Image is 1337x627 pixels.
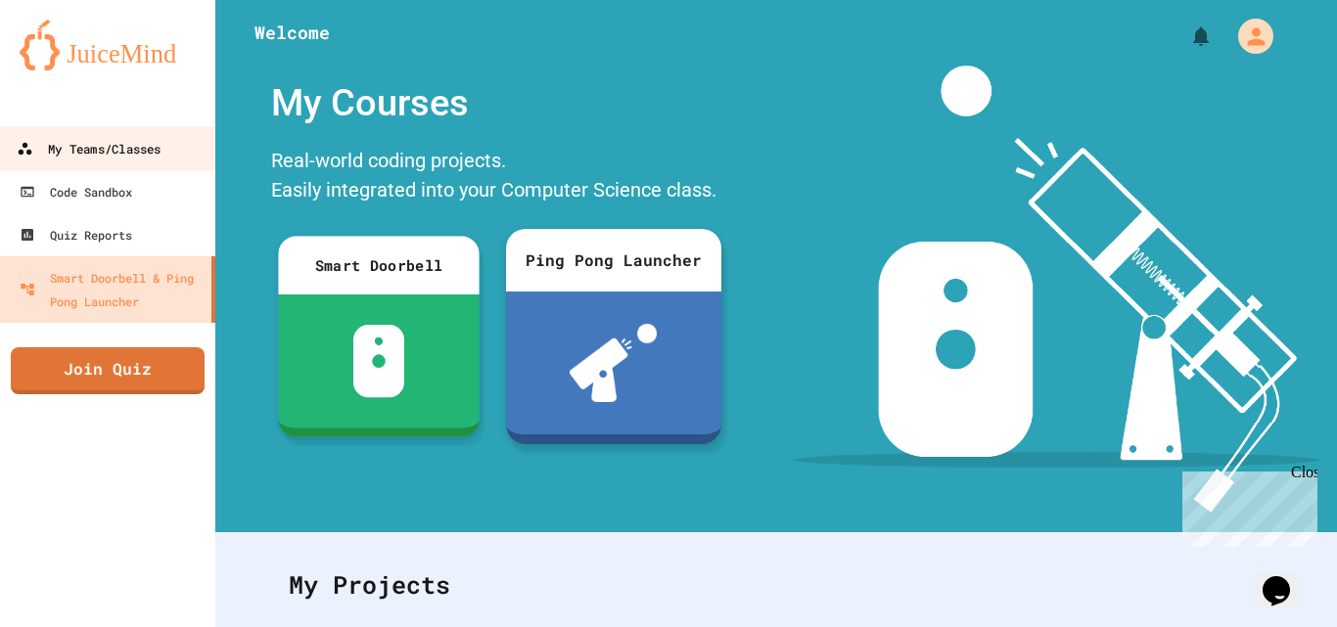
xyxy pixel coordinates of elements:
div: Chat with us now!Close [8,8,135,124]
div: Real-world coding projects. Easily integrated into your Computer Science class. [261,141,731,214]
div: Code Sandbox [20,180,132,203]
div: Quiz Reports [20,223,132,246]
div: My Notifications [1153,20,1218,53]
img: ppl-with-ball.png [570,324,657,402]
div: My Account [1218,14,1278,59]
div: My Projects [269,547,1283,623]
img: logo-orange.svg [20,20,196,70]
div: My Teams/Classes [17,137,161,161]
div: Smart Doorbell [278,236,479,294]
div: Smart Doorbell & Ping Pong Launcher [20,266,204,313]
img: banner-image-my-projects.png [794,66,1318,513]
img: sdb-white.svg [352,325,404,398]
div: Ping Pong Launcher [506,229,721,291]
div: My Courses [261,66,731,141]
a: Join Quiz [11,347,205,394]
iframe: chat widget [1175,464,1317,547]
iframe: chat widget [1255,549,1317,607]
